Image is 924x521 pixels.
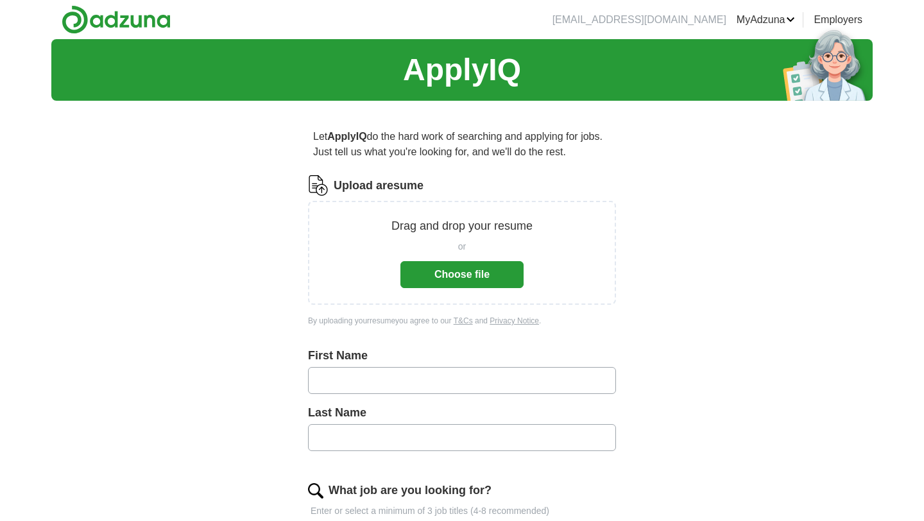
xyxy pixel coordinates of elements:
label: First Name [308,347,616,364]
a: MyAdzuna [737,12,796,28]
img: CV Icon [308,175,329,196]
label: Last Name [308,404,616,422]
div: By uploading your resume you agree to our and . [308,315,616,327]
strong: ApplyIQ [327,131,366,142]
a: Privacy Notice [490,316,539,325]
label: What job are you looking for? [329,482,492,499]
button: Choose file [400,261,524,288]
p: Enter or select a minimum of 3 job titles (4-8 recommended) [308,504,616,518]
p: Drag and drop your resume [391,218,533,235]
img: search.png [308,483,323,499]
h1: ApplyIQ [403,47,521,93]
img: Adzuna logo [62,5,171,34]
label: Upload a resume [334,177,424,194]
span: or [458,240,466,253]
a: Employers [814,12,862,28]
a: T&Cs [454,316,473,325]
p: Let do the hard work of searching and applying for jobs. Just tell us what you're looking for, an... [308,124,616,165]
li: [EMAIL_ADDRESS][DOMAIN_NAME] [552,12,726,28]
